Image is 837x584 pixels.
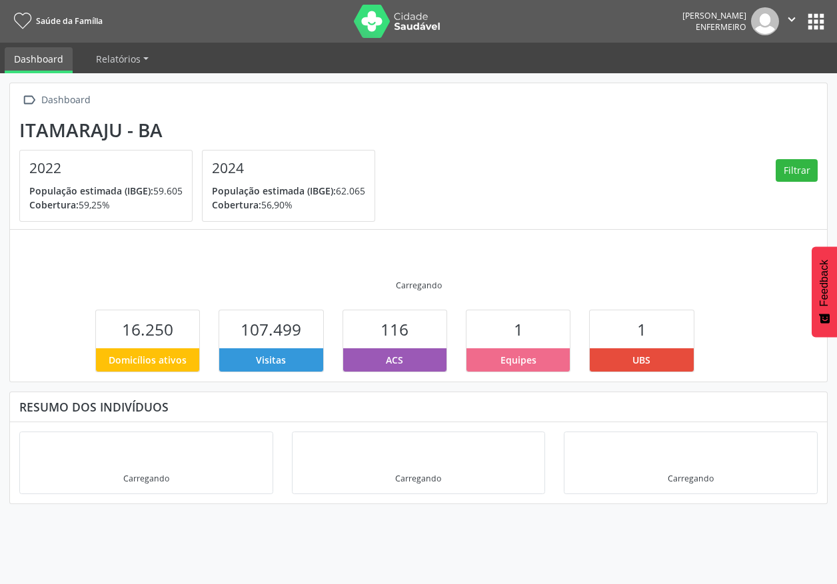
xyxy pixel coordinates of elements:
[812,246,837,337] button: Feedback - Mostrar pesquisa
[5,47,73,73] a: Dashboard
[696,21,746,33] span: Enfermeiro
[256,353,286,367] span: Visitas
[36,15,103,27] span: Saúde da Família
[637,318,646,340] span: 1
[39,91,93,110] div: Dashboard
[514,318,523,340] span: 1
[19,400,818,414] div: Resumo dos indivíduos
[784,12,799,27] i: 
[29,198,79,211] span: Cobertura:
[751,7,779,35] img: img
[776,159,818,182] button: Filtrar
[212,198,261,211] span: Cobertura:
[19,119,385,141] div: Itamaraju - BA
[212,160,365,176] h4: 2024
[29,160,183,176] h4: 2022
[9,10,103,32] a: Saúde da Família
[818,260,830,306] span: Feedback
[123,473,169,484] div: Carregando
[395,473,441,484] div: Carregando
[212,184,336,197] span: População estimada (IBGE):
[19,91,93,110] a:  Dashboard
[632,353,650,367] span: UBS
[386,353,403,367] span: ACS
[212,198,365,212] p: 56,90%
[212,184,365,198] p: 62.065
[396,280,442,291] div: Carregando
[500,353,536,367] span: Equipes
[29,184,183,198] p: 59.605
[29,198,183,212] p: 59,25%
[19,91,39,110] i: 
[122,318,173,340] span: 16.250
[682,10,746,21] div: [PERSON_NAME]
[96,53,141,65] span: Relatórios
[804,10,828,33] button: apps
[109,353,187,367] span: Domicílios ativos
[87,47,158,71] a: Relatórios
[779,7,804,35] button: 
[668,473,714,484] div: Carregando
[241,318,301,340] span: 107.499
[381,318,409,340] span: 116
[29,184,153,197] span: População estimada (IBGE):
